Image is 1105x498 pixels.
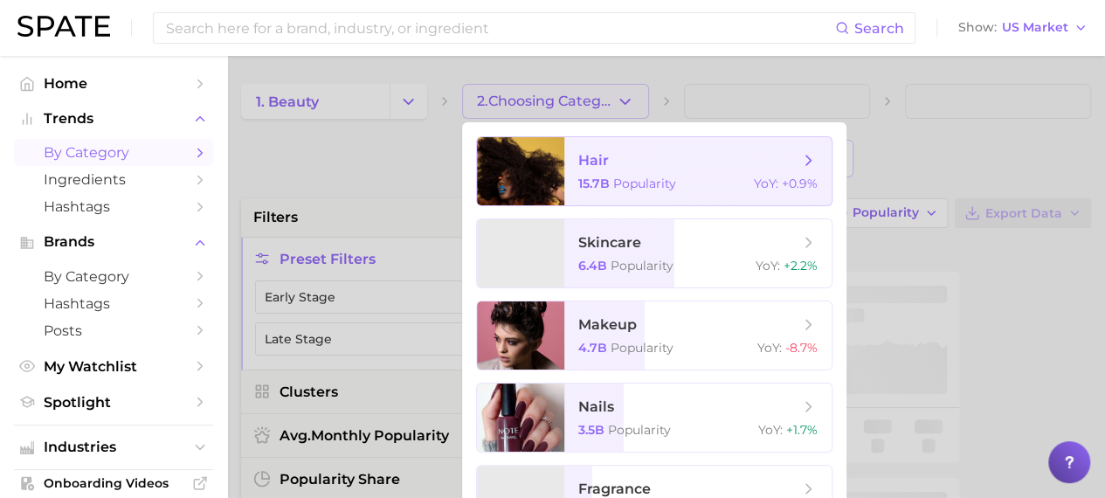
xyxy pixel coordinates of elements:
span: Popularity [611,340,673,356]
a: Posts [14,317,213,344]
span: by Category [44,144,183,161]
span: Hashtags [44,295,183,312]
span: hair [578,152,609,169]
button: Brands [14,229,213,255]
button: ShowUS Market [954,17,1092,39]
span: Trends [44,111,183,127]
span: +0.9% [782,176,818,191]
a: Onboarding Videos [14,470,213,496]
span: Popularity [611,258,673,273]
span: Popularity [608,422,671,438]
button: Industries [14,434,213,460]
span: US Market [1002,23,1068,32]
span: Ingredients [44,171,183,188]
span: Brands [44,234,183,250]
span: Posts [44,322,183,339]
span: Onboarding Videos [44,475,183,491]
span: 3.5b [578,422,604,438]
span: +2.2% [784,258,818,273]
span: 4.7b [578,340,607,356]
span: Spotlight [44,394,183,411]
span: Home [44,75,183,92]
span: Popularity [613,176,676,191]
span: skincare [578,234,641,251]
span: YoY : [754,176,778,191]
span: -8.7% [785,340,818,356]
span: Search [854,20,904,37]
span: My Watchlist [44,358,183,375]
span: makeup [578,316,637,333]
span: +1.7% [786,422,818,438]
span: nails [578,398,614,415]
span: Hashtags [44,198,183,215]
span: YoY : [757,340,782,356]
a: Hashtags [14,193,213,220]
a: Home [14,70,213,97]
input: Search here for a brand, industry, or ingredient [164,13,835,43]
span: Show [958,23,997,32]
a: My Watchlist [14,353,213,380]
button: Trends [14,106,213,132]
a: by Category [14,139,213,166]
img: SPATE [17,16,110,37]
span: YoY : [756,258,780,273]
a: Ingredients [14,166,213,193]
a: Spotlight [14,389,213,416]
span: fragrance [578,481,651,497]
span: 15.7b [578,176,610,191]
span: by Category [44,268,183,285]
span: 6.4b [578,258,607,273]
span: Industries [44,439,183,455]
a: by Category [14,263,213,290]
span: YoY : [758,422,783,438]
a: Hashtags [14,290,213,317]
